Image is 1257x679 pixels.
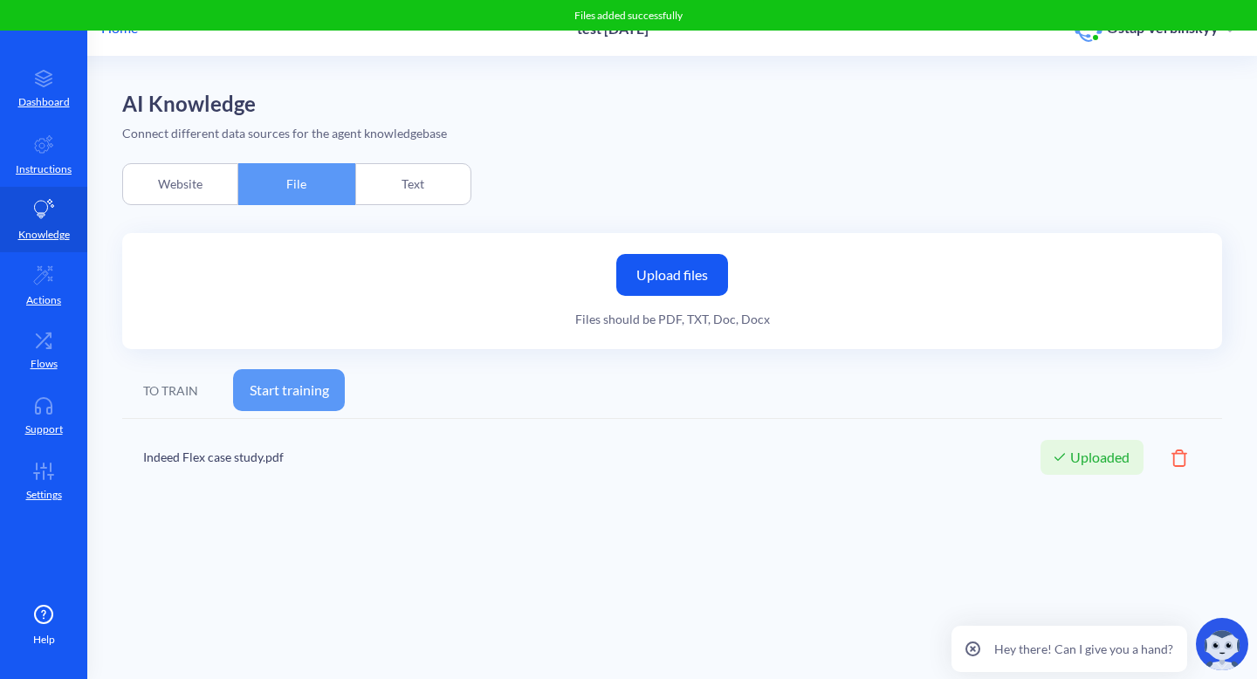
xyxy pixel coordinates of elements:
p: Instructions [16,161,72,177]
span: Files added successfully [574,9,683,22]
p: Actions [26,292,61,308]
div: Text [355,163,471,205]
div: Indeed Flex case study.pdf [143,448,1006,466]
div: Connect different data sources for the agent knowledgebase [122,124,1222,142]
div: File [238,163,354,205]
span: Help [33,632,55,648]
p: Dashboard [18,94,70,110]
div: Website [122,163,238,205]
div: Uploaded [1041,440,1144,475]
div: TO TRAIN [143,381,198,400]
p: Support [25,422,63,437]
p: Knowledge [18,227,70,243]
label: Upload files [616,254,728,296]
div: Files should be PDF, TXT, Doc, Docx [575,310,770,328]
p: Settings [26,487,62,503]
button: Start training [233,369,345,411]
p: Flows [31,356,58,372]
img: copilot-icon.svg [1196,618,1248,670]
p: Hey there! Can I give you a hand? [994,640,1173,658]
h2: AI Knowledge [122,92,1222,117]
